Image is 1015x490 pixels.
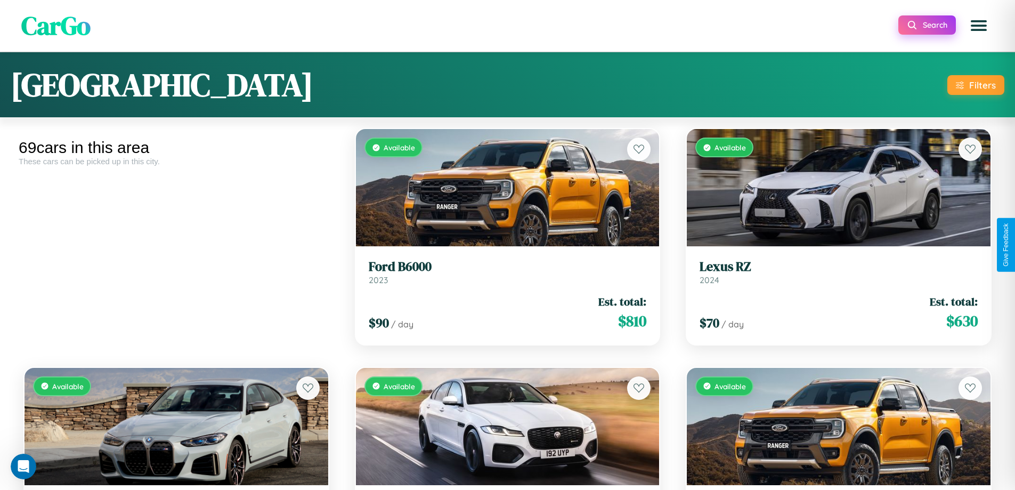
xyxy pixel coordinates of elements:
span: Search [923,20,947,30]
span: Est. total: [930,294,978,309]
button: Filters [947,75,1004,95]
h3: Lexus RZ [700,259,978,275]
span: $ 630 [946,310,978,332]
span: $ 70 [700,314,719,332]
span: / day [391,319,413,330]
iframe: Intercom live chat [11,454,36,479]
span: Available [384,382,415,391]
div: Give Feedback [1002,223,1010,267]
span: / day [721,319,744,330]
span: Est. total: [598,294,646,309]
div: Filters [969,79,996,91]
span: CarGo [21,8,91,43]
span: $ 90 [369,314,389,332]
button: Search [898,15,956,35]
span: 2024 [700,275,719,285]
a: Lexus RZ2024 [700,259,978,285]
span: Available [714,382,746,391]
span: Available [384,143,415,152]
div: 69 cars in this area [19,139,334,157]
a: Ford B60002023 [369,259,647,285]
h1: [GEOGRAPHIC_DATA] [11,63,313,107]
span: Available [52,382,84,391]
span: $ 810 [618,310,646,332]
h3: Ford B6000 [369,259,647,275]
button: Open menu [964,11,994,41]
span: 2023 [369,275,388,285]
span: Available [714,143,746,152]
div: These cars can be picked up in this city. [19,157,334,166]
